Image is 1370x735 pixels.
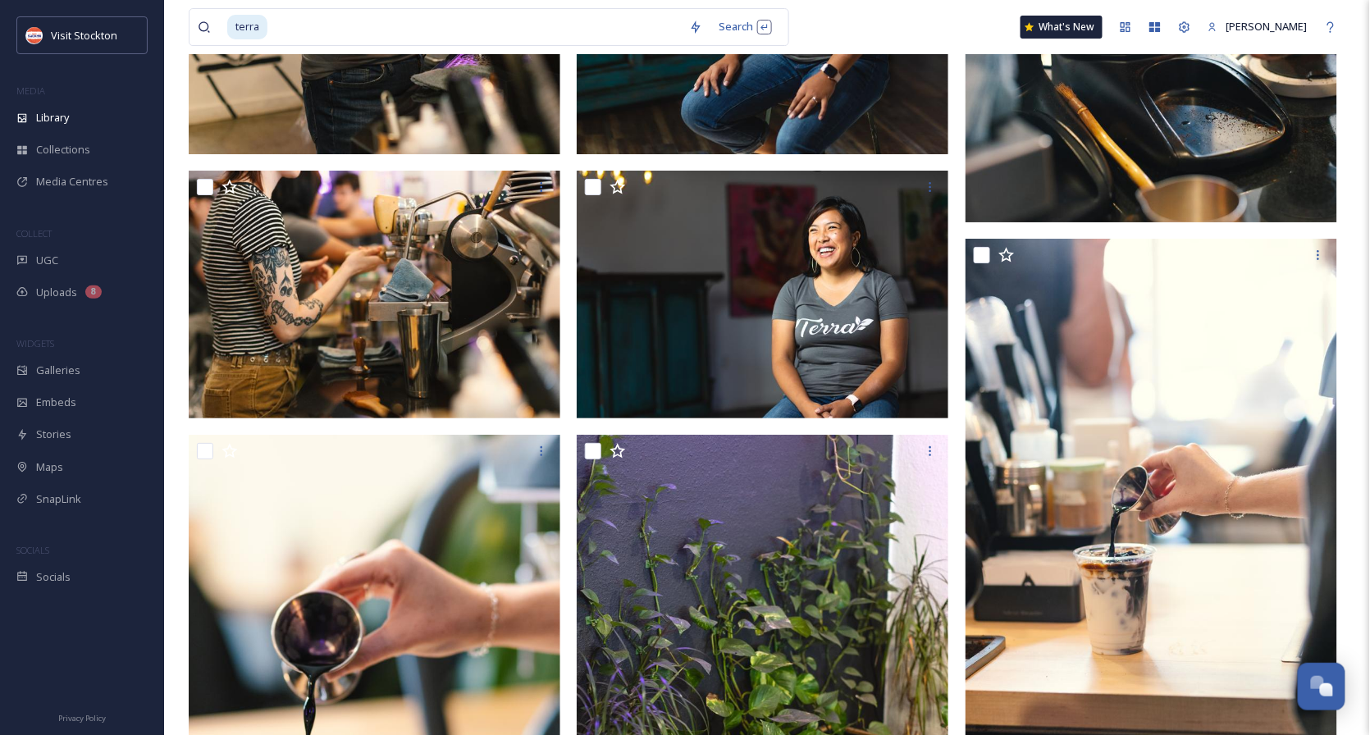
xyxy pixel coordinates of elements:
span: SOCIALS [16,544,49,556]
img: VisitStockton-Terra-60.jpg [189,171,560,418]
a: [PERSON_NAME] [1199,11,1316,43]
span: WIDGETS [16,337,54,349]
a: Privacy Policy [58,707,106,727]
img: VisitStockton-Terra-28.jpg [577,171,948,418]
span: Visit Stockton [51,28,117,43]
span: Collections [36,142,90,157]
span: Embeds [36,395,76,410]
img: unnamed.jpeg [26,27,43,43]
span: terra [227,15,267,39]
button: Open Chat [1298,663,1345,710]
span: Library [36,110,69,126]
span: UGC [36,253,58,268]
a: What's New [1021,16,1103,39]
span: [PERSON_NAME] [1226,19,1308,34]
span: Socials [36,569,71,585]
span: Uploads [36,285,77,300]
div: Search [710,11,780,43]
div: 8 [85,285,102,299]
span: MEDIA [16,84,45,97]
span: Stories [36,427,71,442]
span: Privacy Policy [58,713,106,724]
span: COLLECT [16,227,52,240]
span: Maps [36,459,63,475]
span: Galleries [36,363,80,378]
span: Media Centres [36,174,108,189]
span: SnapLink [36,491,81,507]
